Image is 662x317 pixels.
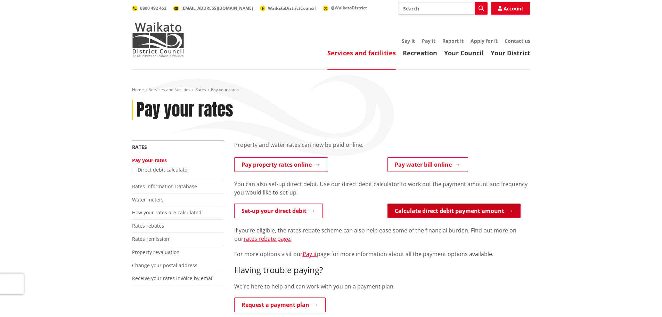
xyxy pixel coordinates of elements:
[387,157,468,172] a: Pay water bill online
[149,87,190,93] a: Services and facilities
[422,38,435,44] a: Pay it
[234,204,323,218] a: Set-up your direct debit
[234,141,530,157] div: Property and water rates can now be paid online.
[132,275,214,282] a: Receive your rates invoice by email
[303,250,317,258] a: Pay it
[132,22,184,57] img: Waikato District Council - Te Kaunihera aa Takiwaa o Waikato
[132,249,180,255] a: Property revaluation
[132,236,169,242] a: Rates remission
[132,183,197,190] a: Rates Information Database
[234,265,530,275] h3: Having trouble paying?
[260,5,316,11] a: WaikatoDistrictCouncil
[399,2,488,15] input: Search input
[132,87,144,93] a: Home
[491,2,530,15] a: Account
[132,196,164,203] a: Water meters
[132,157,167,164] a: Pay your rates
[442,38,464,44] a: Report it
[505,38,530,44] a: Contact us
[234,282,530,291] p: We're here to help and can work with you on a payment plan.
[132,5,166,11] a: 0800 492 452
[195,87,206,93] a: Rates
[234,298,326,312] a: Request a payment plan
[140,5,166,11] span: 0800 492 452
[132,262,197,269] a: Change your postal address
[234,180,530,197] p: You can also set-up direct debit. Use our direct debit calculator to work out the payment amount ...
[234,226,530,243] p: If you’re eligible, the rates rebate scheme can also help ease some of the financial burden. Find...
[630,288,655,313] iframe: Messenger Launcher
[327,49,396,57] a: Services and facilities
[444,49,484,57] a: Your Council
[234,250,530,258] p: For more options visit our page for more information about all the payment options available.
[387,204,521,218] a: Calculate direct debit payment amount
[132,87,530,93] nav: breadcrumb
[132,209,202,216] a: How your rates are calculated
[137,100,233,120] h1: Pay your rates
[323,5,367,11] a: @WaikatoDistrict
[244,235,292,243] a: rates rebate page.
[211,87,239,93] span: Pay your rates
[138,166,189,173] a: Direct debit calculator
[132,222,164,229] a: Rates rebates
[268,5,316,11] span: WaikatoDistrictCouncil
[403,49,437,57] a: Recreation
[471,38,498,44] a: Apply for it
[331,5,367,11] span: @WaikatoDistrict
[234,157,328,172] a: Pay property rates online
[132,144,147,150] a: Rates
[402,38,415,44] a: Say it
[173,5,253,11] a: [EMAIL_ADDRESS][DOMAIN_NAME]
[491,49,530,57] a: Your District
[181,5,253,11] span: [EMAIL_ADDRESS][DOMAIN_NAME]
